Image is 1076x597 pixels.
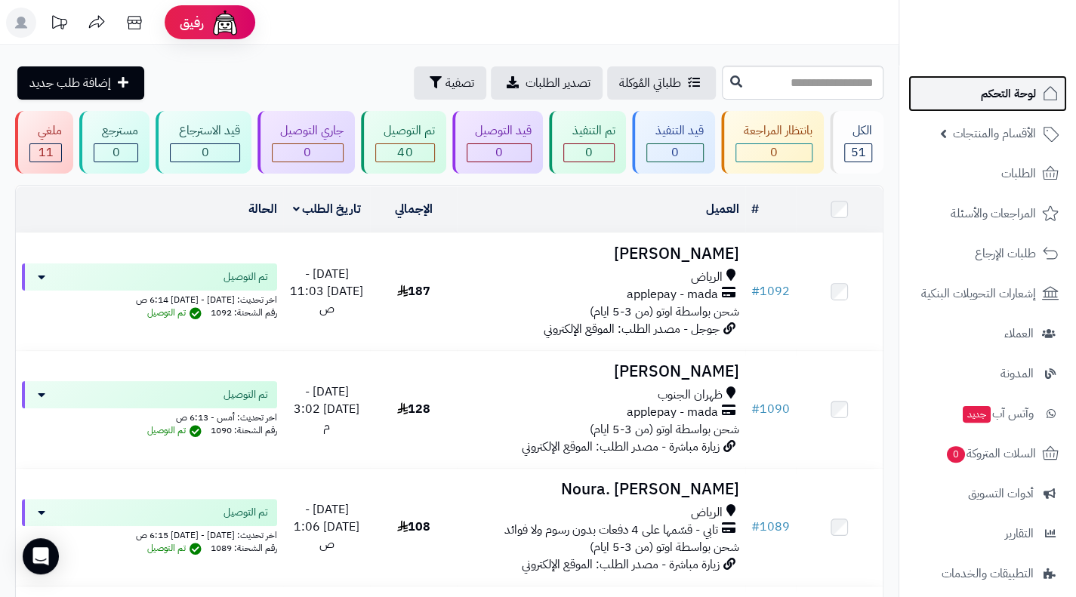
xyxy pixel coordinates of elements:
span: # [751,400,760,418]
span: الأقسام والمنتجات [953,123,1036,144]
span: إشعارات التحويلات البنكية [921,283,1036,304]
span: تصفية [446,74,474,92]
a: تاريخ الطلب [292,200,361,218]
a: العميل [706,200,739,218]
span: ظهران الجنوب [658,386,723,404]
span: جديد [963,406,991,423]
div: Open Intercom Messenger [23,538,59,574]
div: تم التنفيذ [563,122,615,140]
div: قيد التنفيذ [646,122,703,140]
span: الطلبات [1001,163,1036,184]
div: قيد التوصيل [467,122,532,140]
a: إشعارات التحويلات البنكية [908,275,1067,312]
span: شحن بواسطة اوتو (من 3-5 ايام) [590,303,739,321]
h3: [PERSON_NAME] [463,363,739,380]
a: جاري التوصيل 0 [254,111,358,174]
span: تم التوصيل [147,541,205,555]
span: applepay - mada [627,286,718,303]
div: 0 [467,144,531,162]
span: # [751,518,760,536]
img: ai-face.png [210,8,240,38]
button: تصفية [414,66,486,100]
a: الطلبات [908,155,1067,192]
div: 0 [94,144,137,162]
div: بانتظار المراجعة [735,122,812,140]
span: 0 [770,143,778,162]
span: التطبيقات والخدمات [942,563,1034,584]
div: 0 [171,144,239,162]
a: العملاء [908,315,1067,352]
span: 0 [585,143,593,162]
div: قيد الاسترجاع [170,122,239,140]
a: تم التنفيذ 0 [546,111,629,174]
a: قيد التوصيل 0 [449,111,546,174]
a: الكل51 [827,111,886,174]
a: المدونة [908,355,1067,392]
a: لوحة التحكم [908,75,1067,112]
span: تابي - قسّمها على 4 دفعات بدون رسوم ولا فوائد [504,522,718,539]
span: رفيق [180,14,204,32]
span: العملاء [1004,323,1034,344]
div: تم التوصيل [375,122,435,140]
img: logo-2.png [973,42,1062,74]
span: وآتس آب [961,403,1034,424]
a: أدوات التسويق [908,475,1067,512]
span: applepay - mada [627,404,718,421]
a: المراجعات والأسئلة [908,195,1067,232]
div: 0 [647,144,702,162]
div: مسترجع [94,122,138,140]
span: رقم الشحنة: 1092 [211,306,277,319]
a: #1089 [751,518,790,536]
span: زيارة مباشرة - مصدر الطلب: الموقع الإلكتروني [522,555,720,574]
span: شحن بواسطة اوتو (من 3-5 ايام) [590,420,739,439]
a: تصدير الطلبات [491,66,603,100]
span: 11 [39,143,54,162]
div: 40 [376,144,434,162]
span: [DATE] - [DATE] 1:06 ص [294,500,359,553]
span: جوجل - مصدر الطلب: الموقع الإلكتروني [544,320,720,338]
a: وآتس آبجديد [908,395,1067,432]
a: #1090 [751,400,790,418]
span: تم التوصيل [224,505,268,520]
span: 128 [397,400,430,418]
span: 0 [113,143,120,162]
span: أدوات التسويق [968,483,1034,504]
span: 0 [304,143,311,162]
span: رقم الشحنة: 1089 [211,541,277,555]
a: مسترجع 0 [76,111,153,174]
span: المدونة [1000,363,1034,384]
a: السلات المتروكة0 [908,435,1067,472]
a: تم التوصيل 40 [358,111,449,174]
div: ملغي [29,122,62,140]
span: لوحة التحكم [981,83,1036,104]
span: الرياض [691,269,723,286]
span: 0 [495,143,503,162]
span: المراجعات والأسئلة [951,203,1036,224]
span: التقارير [1005,523,1034,544]
span: 187 [397,282,430,300]
span: 0 [947,446,965,463]
span: [DATE] - [DATE] 11:03 ص [290,265,363,318]
a: طلبات الإرجاع [908,235,1067,272]
span: 0 [671,143,679,162]
span: 40 [397,143,412,162]
span: الرياض [691,504,723,522]
div: 0 [736,144,812,162]
span: # [751,282,760,300]
span: 0 [201,143,208,162]
a: إضافة طلب جديد [17,66,144,100]
span: طلبات الإرجاع [975,243,1036,264]
span: رقم الشحنة: 1090 [211,423,277,437]
h3: [PERSON_NAME] [463,245,739,263]
div: اخر تحديث: [DATE] - [DATE] 6:15 ص [22,526,277,542]
div: 0 [564,144,614,162]
a: طلباتي المُوكلة [607,66,716,100]
span: تم التوصيل [147,306,205,319]
div: جاري التوصيل [272,122,344,140]
span: 51 [850,143,865,162]
a: التقارير [908,515,1067,552]
span: تم التوصيل [224,387,268,402]
span: شحن بواسطة اوتو (من 3-5 ايام) [590,538,739,556]
span: تم التوصيل [147,423,205,437]
a: قيد الاسترجاع 0 [153,111,254,174]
